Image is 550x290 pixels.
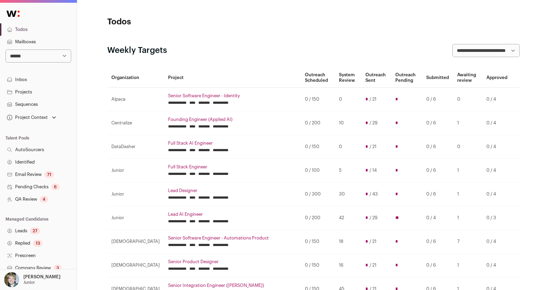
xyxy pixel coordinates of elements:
td: [DEMOGRAPHIC_DATA] [107,230,164,254]
a: Lead AI Engineer [168,212,297,217]
td: 0 / 6 [422,254,453,277]
td: 0 [335,88,361,111]
div: 71 [44,171,54,178]
th: System Review [335,68,361,88]
a: Founding Engineer (Applied AI) [168,117,297,122]
td: 0 [453,135,482,159]
td: 0 / 4 [482,254,511,277]
img: Wellfound [3,7,23,21]
span: / 21 [370,144,376,149]
td: 0 / 6 [422,159,453,182]
th: Awaiting review [453,68,482,88]
td: 0 / 150 [301,254,335,277]
button: Open dropdown [5,113,57,122]
th: Outreach Scheduled [301,68,335,88]
th: Project [164,68,301,88]
td: 0 / 150 [301,230,335,254]
td: 1 [453,111,482,135]
td: 0 / 4 [482,182,511,206]
td: 0 / 6 [422,182,453,206]
div: 3 [54,265,62,271]
span: / 14 [370,168,377,173]
img: 6494470-medium_jpg [4,272,19,287]
span: / 29 [370,120,377,126]
a: Full Stack Engineer [168,164,297,170]
td: 1 [453,182,482,206]
td: Junior [107,159,164,182]
th: Approved [482,68,511,88]
span: / 21 [370,239,376,244]
a: Full Stack AI Engineer [168,141,297,146]
td: Junior [107,206,164,230]
td: Centralize [107,111,164,135]
th: Outreach Pending [391,68,422,88]
td: [DEMOGRAPHIC_DATA] [107,254,164,277]
td: 0 / 6 [422,111,453,135]
td: Junior [107,182,164,206]
span: / 29 [370,215,377,221]
td: 1 [453,206,482,230]
td: 0 / 4 [482,88,511,111]
td: 0 [335,135,361,159]
td: 30 [335,182,361,206]
td: DataDasher [107,135,164,159]
td: 0 / 6 [422,230,453,254]
td: 16 [335,254,361,277]
span: / 43 [370,191,378,197]
td: 1 [453,254,482,277]
td: 0 / 6 [422,135,453,159]
a: Senior Integration Engineer ([PERSON_NAME]) [168,283,297,288]
td: 0 / 4 [482,159,511,182]
td: 7 [453,230,482,254]
td: Alpaca [107,88,164,111]
p: Junior [23,280,35,285]
td: 0 / 300 [301,182,335,206]
td: 0 [453,88,482,111]
h2: Weekly Targets [107,45,167,56]
td: 0 / 150 [301,88,335,111]
td: 0 / 100 [301,159,335,182]
td: 0 / 3 [482,206,511,230]
td: 0 / 4 [482,230,511,254]
span: / 21 [370,97,376,102]
div: 6 [51,183,59,190]
td: 0 / 6 [422,88,453,111]
a: Lead Designer [168,188,297,193]
div: 27 [30,227,40,234]
td: 5 [335,159,361,182]
th: Submitted [422,68,453,88]
td: 10 [335,111,361,135]
td: 1 [453,159,482,182]
a: Senior Software Engineer - Identity [168,93,297,99]
h1: Todos [107,16,245,27]
div: Project Context [5,115,48,120]
a: Senior Software Engineer - Automations Product [168,235,297,241]
a: Senior Product Designer [168,259,297,265]
div: 13 [33,240,43,247]
th: Outreach Sent [361,68,391,88]
td: 0 / 4 [422,206,453,230]
th: Organization [107,68,164,88]
td: 0 / 150 [301,135,335,159]
button: Open dropdown [3,272,62,287]
td: 18 [335,230,361,254]
td: 42 [335,206,361,230]
td: 0 / 200 [301,111,335,135]
td: 0 / 4 [482,135,511,159]
p: [PERSON_NAME] [23,274,60,280]
td: 0 / 200 [301,206,335,230]
span: / 21 [370,263,376,268]
div: 4 [40,196,48,203]
td: 0 / 4 [482,111,511,135]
